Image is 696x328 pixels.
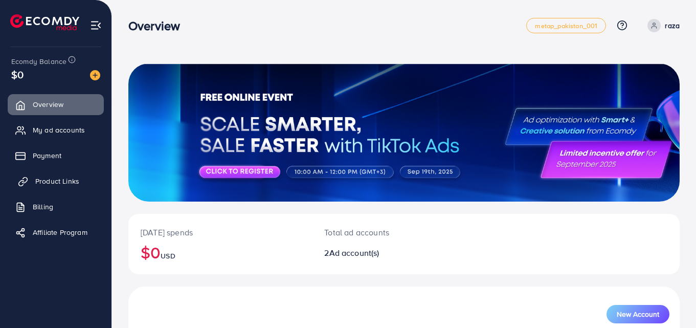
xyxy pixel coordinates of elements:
span: Affiliate Program [33,227,87,237]
span: USD [161,251,175,261]
h3: Overview [128,18,188,33]
span: Ad account(s) [329,247,379,258]
span: $0 [11,67,24,82]
span: Product Links [35,176,79,186]
a: metap_pakistan_001 [526,18,606,33]
h2: 2 [324,248,438,258]
img: logo [10,14,79,30]
button: New Account [607,305,669,323]
span: New Account [617,311,659,318]
a: My ad accounts [8,120,104,140]
a: raza [643,19,680,32]
p: Total ad accounts [324,226,438,238]
iframe: Chat [653,282,688,320]
span: My ad accounts [33,125,85,135]
a: Billing [8,196,104,217]
p: raza [665,19,680,32]
a: Payment [8,145,104,166]
a: Product Links [8,171,104,191]
p: [DATE] spends [141,226,300,238]
span: metap_pakistan_001 [535,23,597,29]
span: Payment [33,150,61,161]
img: image [90,70,100,80]
a: Overview [8,94,104,115]
span: Overview [33,99,63,110]
span: Ecomdy Balance [11,56,66,67]
img: menu [90,19,102,31]
h2: $0 [141,243,300,262]
a: Affiliate Program [8,222,104,243]
span: Billing [33,202,53,212]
